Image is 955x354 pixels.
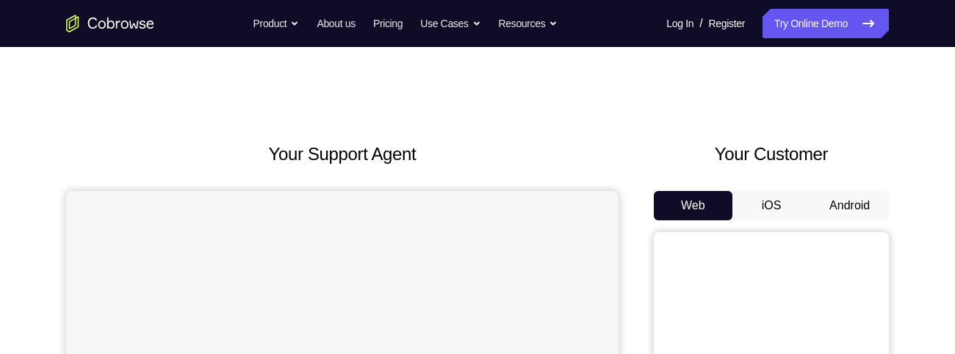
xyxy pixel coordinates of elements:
[709,9,745,38] a: Register
[763,9,889,38] a: Try Online Demo
[499,9,558,38] button: Resources
[66,15,154,32] a: Go to the home page
[420,9,480,38] button: Use Cases
[253,9,300,38] button: Product
[666,9,693,38] a: Log In
[699,15,702,32] span: /
[66,141,619,167] h2: Your Support Agent
[373,9,403,38] a: Pricing
[732,191,811,220] button: iOS
[317,9,355,38] a: About us
[654,191,732,220] button: Web
[810,191,889,220] button: Android
[654,141,889,167] h2: Your Customer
